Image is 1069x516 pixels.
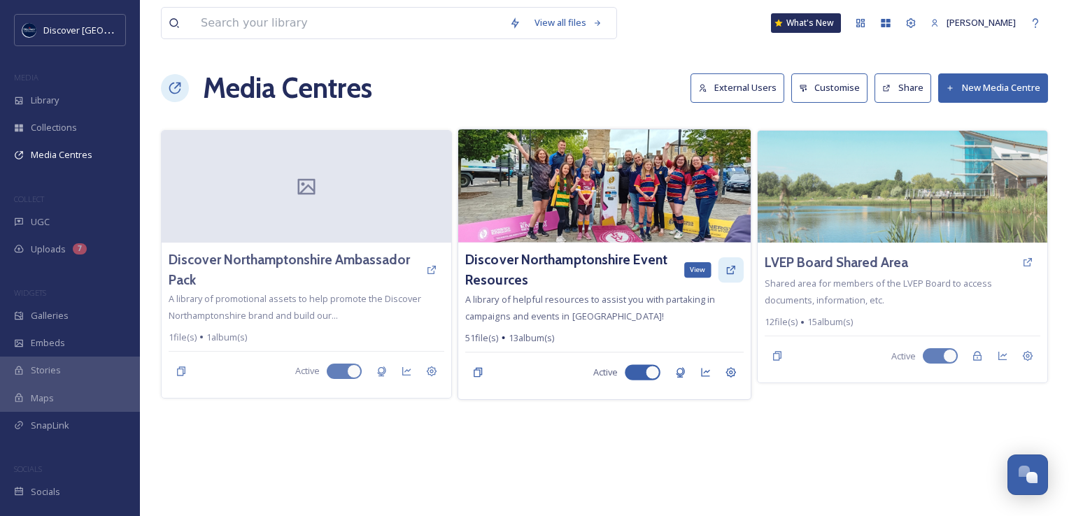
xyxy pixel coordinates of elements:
[509,331,555,345] span: 13 album(s)
[31,215,50,229] span: UGC
[203,67,372,109] h1: Media Centres
[891,350,916,363] span: Active
[938,73,1048,102] button: New Media Centre
[947,16,1016,29] span: [PERSON_NAME]
[31,336,65,350] span: Embeds
[31,485,60,499] span: Socials
[807,315,853,329] span: 15 album(s)
[791,73,868,102] button: Customise
[31,121,77,134] span: Collections
[73,243,87,255] div: 7
[31,148,92,162] span: Media Centres
[31,419,69,432] span: SnapLink
[528,9,609,36] a: View all files
[791,73,875,102] a: Customise
[765,252,908,273] a: LVEP Board Shared Area
[14,194,44,204] span: COLLECT
[875,73,931,102] button: Share
[765,277,992,306] span: Shared area for members of the LVEP Board to access documents, information, etc.
[1007,454,1048,495] button: Open Chat
[14,72,38,83] span: MEDIA
[31,309,69,322] span: Galleries
[718,257,744,282] a: View
[465,292,716,322] span: A library of helpful resources to assist you with partaking in campaigns and events in [GEOGRAPHI...
[169,250,419,290] a: Discover Northamptonshire Ambassador Pack
[295,364,320,378] span: Active
[31,392,54,405] span: Maps
[169,292,421,322] span: A library of promotional assets to help promote the Discover Northamptonshire brand and build our...
[765,315,798,329] span: 12 file(s)
[465,250,718,290] a: Discover Northamptonshire Event Resources
[43,23,171,36] span: Discover [GEOGRAPHIC_DATA]
[465,331,498,345] span: 51 file(s)
[31,364,61,377] span: Stories
[194,8,502,38] input: Search your library
[593,366,618,379] span: Active
[691,73,791,102] a: External Users
[169,331,197,344] span: 1 file(s)
[684,262,711,278] div: View
[31,94,59,107] span: Library
[14,464,42,474] span: SOCIALS
[691,73,784,102] button: External Users
[771,13,841,33] a: What's New
[206,331,247,344] span: 1 album(s)
[14,287,46,298] span: WIDGETS
[22,23,36,37] img: Untitled%20design%20%282%29.png
[923,9,1023,36] a: [PERSON_NAME]
[458,129,751,243] img: shared%20image.jpg
[758,131,1047,243] img: Stanwick%20Lakes.jpg
[31,243,66,256] span: Uploads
